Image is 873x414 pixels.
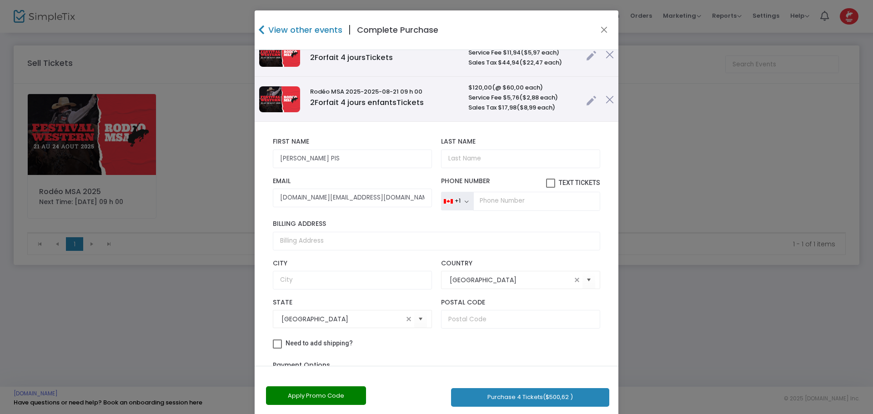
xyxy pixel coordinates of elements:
span: Forfait 4 jours enfants [310,97,424,108]
h6: Sales Tax $17,98 [468,104,577,111]
h6: Rodéo MSA 2025 [310,43,459,50]
img: cross.png [606,95,614,104]
span: ($22,47 each) [519,58,562,67]
label: State [273,299,432,307]
h4: View other events [266,24,342,36]
span: Need to add shipping? [286,339,353,347]
img: cross.png [606,50,614,59]
button: Apply Promo Code [266,386,366,405]
h4: Complete Purchase [357,24,438,36]
label: Last Name [441,138,600,146]
span: 2 [310,52,315,63]
input: Phone Number [473,192,600,211]
img: Image-event.png [259,86,300,112]
span: ($8,99 each) [517,103,555,112]
span: clear [572,274,582,285]
label: Country [441,259,600,268]
img: Image-event.png [259,41,300,67]
input: Select State [281,314,403,324]
label: Payment Options [273,360,330,370]
h6: Sales Tax $44,94 [468,59,577,66]
label: Postal Code [441,299,600,307]
input: First Name [273,150,432,168]
label: First Name [273,138,432,146]
label: Phone Number [441,177,600,188]
button: Select [414,310,427,329]
span: Tickets [366,52,393,63]
div: +1 [455,197,461,205]
span: ($5,97 each) [521,48,559,57]
input: Select Country [450,275,572,285]
span: -2025-08-21 09 h 00 [361,87,422,96]
h6: Service Fee $11,94 [468,49,577,56]
span: Forfait 4 jours [310,52,393,63]
h6: Rodéo MSA 2025 [310,88,459,95]
input: Billing Address [273,232,600,250]
h6: Service Fee $5,76 [468,94,577,101]
span: Text Tickets [559,179,600,186]
label: Billing Address [273,220,600,228]
span: ($2,88 each) [519,93,558,102]
span: 2 [310,97,315,108]
input: Email [273,189,432,207]
input: City [273,271,432,289]
button: Select [582,271,595,289]
button: Close [598,24,610,36]
input: Postal Code [441,310,600,329]
span: (@ $60,00 each) [492,83,543,92]
span: Tickets [396,97,424,108]
span: | [342,22,357,38]
h6: $120,00 [468,84,577,91]
button: +1 [441,192,473,211]
label: Email [273,177,432,185]
label: City [273,259,432,268]
span: clear [403,314,414,324]
input: Last Name [441,150,600,168]
button: Purchase 4 Tickets($500,62 ) [451,388,609,407]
